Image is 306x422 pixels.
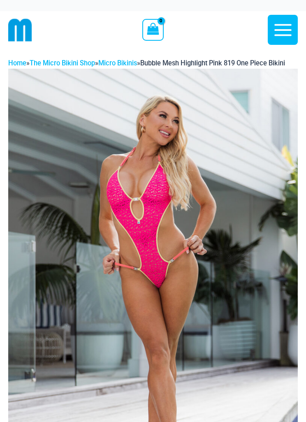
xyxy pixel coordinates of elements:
[8,18,32,42] img: cropped mm emblem
[8,59,285,67] span: » » »
[30,59,95,67] a: The Micro Bikini Shop
[142,19,163,40] a: View Shopping Cart, empty
[140,59,285,67] span: Bubble Mesh Highlight Pink 819 One Piece Bikini
[98,59,137,67] a: Micro Bikinis
[8,59,26,67] a: Home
